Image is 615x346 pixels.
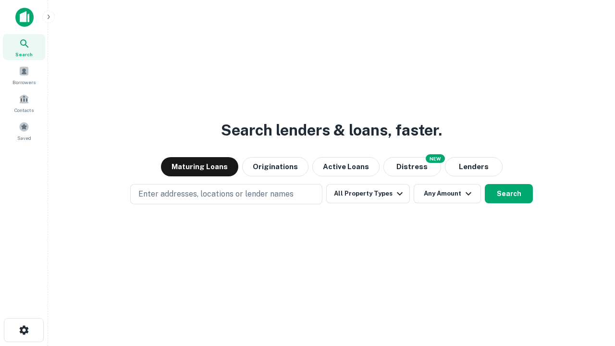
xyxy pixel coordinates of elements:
[312,157,380,176] button: Active Loans
[14,106,34,114] span: Contacts
[426,154,445,163] div: NEW
[485,184,533,203] button: Search
[15,50,33,58] span: Search
[12,78,36,86] span: Borrowers
[161,157,238,176] button: Maturing Loans
[15,8,34,27] img: capitalize-icon.png
[383,157,441,176] button: Search distressed loans with lien and other non-mortgage details.
[414,184,481,203] button: Any Amount
[138,188,294,200] p: Enter addresses, locations or lender names
[17,134,31,142] span: Saved
[445,157,503,176] button: Lenders
[326,184,410,203] button: All Property Types
[3,62,45,88] a: Borrowers
[3,118,45,144] a: Saved
[3,34,45,60] a: Search
[3,90,45,116] a: Contacts
[130,184,322,204] button: Enter addresses, locations or lender names
[221,119,442,142] h3: Search lenders & loans, faster.
[242,157,308,176] button: Originations
[567,269,615,315] iframe: Chat Widget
